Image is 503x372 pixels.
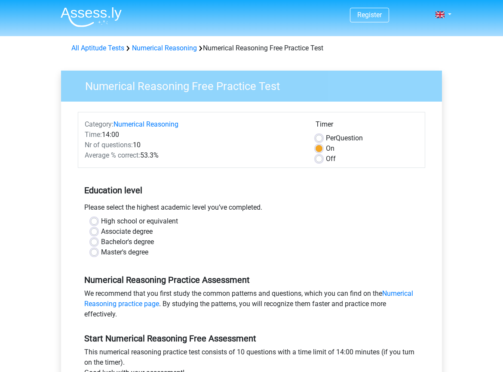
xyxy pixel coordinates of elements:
[78,140,309,150] div: 10
[113,120,178,128] a: Numerical Reasoning
[78,150,309,161] div: 53.3%
[357,11,382,19] a: Register
[71,44,124,52] a: All Aptitude Tests
[326,154,336,164] label: Off
[68,43,435,53] div: Numerical Reasoning Free Practice Test
[101,237,154,247] label: Bachelor's degree
[85,130,102,139] span: Time:
[85,151,140,159] span: Average % correct:
[101,216,178,226] label: High school or equivalent
[78,202,425,216] div: Please select the highest academic level you’ve completed.
[78,130,309,140] div: 14:00
[101,247,148,257] label: Master's degree
[84,275,419,285] h5: Numerical Reasoning Practice Assessment
[316,119,418,133] div: Timer
[326,143,334,154] label: On
[61,7,122,27] img: Assessly
[84,182,419,199] h5: Education level
[84,333,419,344] h5: Start Numerical Reasoning Free Assessment
[85,120,113,128] span: Category:
[132,44,197,52] a: Numerical Reasoning
[78,288,425,323] div: We recommend that you first study the common patterns and questions, which you can find on the . ...
[326,133,363,143] label: Question
[101,226,153,237] label: Associate degree
[326,134,336,142] span: Per
[85,141,133,149] span: Nr of questions:
[75,76,436,93] h3: Numerical Reasoning Free Practice Test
